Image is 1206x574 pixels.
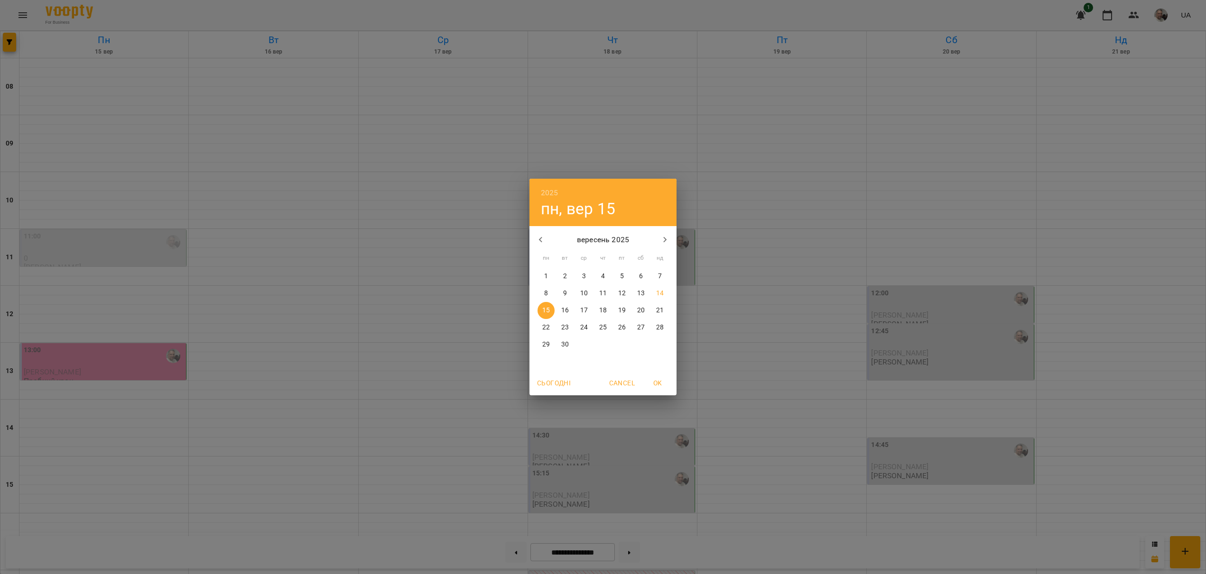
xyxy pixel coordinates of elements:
button: 19 [613,302,631,319]
p: 15 [542,306,550,315]
p: 4 [601,272,605,281]
p: 17 [580,306,588,315]
button: Cancel [605,374,639,392]
button: 26 [613,319,631,336]
button: 11 [594,285,612,302]
p: 22 [542,323,550,332]
button: 2 [557,268,574,285]
button: 20 [632,302,649,319]
button: 28 [651,319,668,336]
span: чт [594,254,612,263]
button: 29 [538,336,555,353]
button: 21 [651,302,668,319]
button: 15 [538,302,555,319]
button: 24 [575,319,593,336]
button: 5 [613,268,631,285]
p: 23 [561,323,569,332]
p: 28 [656,323,664,332]
button: 13 [632,285,649,302]
button: 27 [632,319,649,336]
span: Сьогодні [537,377,571,389]
button: 4 [594,268,612,285]
button: 3 [575,268,593,285]
p: 24 [580,323,588,332]
button: 2025 [541,186,558,200]
span: OK [646,377,669,389]
button: 1 [538,268,555,285]
p: 10 [580,289,588,298]
p: вересень 2025 [552,234,654,246]
p: 30 [561,340,569,349]
button: 30 [557,336,574,353]
p: 20 [637,306,645,315]
button: 16 [557,302,574,319]
button: 12 [613,285,631,302]
p: 18 [599,306,607,315]
button: 18 [594,302,612,319]
button: 6 [632,268,649,285]
p: 25 [599,323,607,332]
p: 5 [620,272,624,281]
button: OK [642,374,673,392]
p: 11 [599,289,607,298]
button: Сьогодні [533,374,575,392]
button: 7 [651,268,668,285]
p: 6 [639,272,643,281]
p: 3 [582,272,586,281]
p: 29 [542,340,550,349]
span: пт [613,254,631,263]
button: 25 [594,319,612,336]
p: 21 [656,306,664,315]
p: 1 [544,272,548,281]
button: 9 [557,285,574,302]
p: 12 [618,289,626,298]
p: 27 [637,323,645,332]
p: 13 [637,289,645,298]
p: 26 [618,323,626,332]
span: нд [651,254,668,263]
span: сб [632,254,649,263]
p: 19 [618,306,626,315]
button: 23 [557,319,574,336]
p: 14 [656,289,664,298]
button: 17 [575,302,593,319]
span: Cancel [609,377,635,389]
button: 22 [538,319,555,336]
p: 16 [561,306,569,315]
span: пн [538,254,555,263]
span: ср [575,254,593,263]
span: вт [557,254,574,263]
p: 9 [563,289,567,298]
button: 14 [651,285,668,302]
p: 7 [658,272,662,281]
button: 8 [538,285,555,302]
button: пн, вер 15 [541,199,615,219]
p: 8 [544,289,548,298]
p: 2 [563,272,567,281]
button: 10 [575,285,593,302]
